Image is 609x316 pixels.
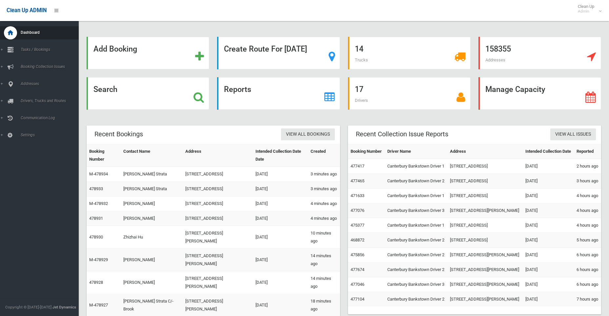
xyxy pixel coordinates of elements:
[385,277,448,292] td: Canterbury Bankstown Driver 3
[447,144,522,159] th: Address
[523,218,574,233] td: [DATE]
[93,85,117,94] strong: Search
[385,292,448,307] td: Canterbury Bankstown Driver 2
[308,196,340,211] td: 4 minutes ago
[19,30,84,35] span: Dashboard
[355,98,368,103] span: Drivers
[224,44,307,54] strong: Create Route For [DATE]
[217,77,340,110] a: Reports
[574,218,601,233] td: 4 hours ago
[89,303,108,307] a: M-478927
[87,144,121,167] th: Booking Number
[89,216,103,221] a: 478931
[355,57,368,62] span: Trucks
[308,271,340,294] td: 14 minutes ago
[253,196,308,211] td: [DATE]
[574,248,601,262] td: 6 hours ago
[217,37,340,69] a: Create Route For [DATE]
[355,44,363,54] strong: 14
[574,189,601,203] td: 4 hours ago
[348,37,471,69] a: 14 Trucks
[308,211,340,226] td: 4 minutes ago
[183,249,253,271] td: [STREET_ADDRESS][PERSON_NAME]
[121,226,183,249] td: Zhizhai Hu
[281,128,335,141] a: View All Bookings
[348,144,385,159] th: Booking Number
[121,167,183,182] td: [PERSON_NAME] Strata
[523,174,574,189] td: [DATE]
[385,159,448,174] td: Canterbury Bankstown Driver 1
[385,189,448,203] td: Canterbury Bankstown Driver 1
[351,282,364,287] a: 477046
[385,262,448,277] td: Canterbury Bankstown Driver 2
[183,144,253,167] th: Address
[121,182,183,196] td: [PERSON_NAME] Strata
[5,305,51,309] span: Copyright © [DATE]-[DATE]
[447,248,522,262] td: [STREET_ADDRESS][PERSON_NAME]
[385,233,448,248] td: Canterbury Bankstown Driver 2
[121,249,183,271] td: [PERSON_NAME]
[447,218,522,233] td: [STREET_ADDRESS]
[89,201,108,206] a: M-478932
[19,81,84,86] span: Addresses
[87,37,209,69] a: Add Booking
[253,226,308,249] td: [DATE]
[523,292,574,307] td: [DATE]
[348,77,471,110] a: 17 Drivers
[253,167,308,182] td: [DATE]
[183,271,253,294] td: [STREET_ADDRESS][PERSON_NAME]
[447,189,522,203] td: [STREET_ADDRESS]
[183,167,253,182] td: [STREET_ADDRESS]
[385,203,448,218] td: Canterbury Bankstown Driver 3
[253,249,308,271] td: [DATE]
[574,233,601,248] td: 5 hours ago
[121,144,183,167] th: Contact Name
[351,237,364,242] a: 468872
[183,182,253,196] td: [STREET_ADDRESS]
[523,233,574,248] td: [DATE]
[183,196,253,211] td: [STREET_ADDRESS]
[574,144,601,159] th: Reported
[253,211,308,226] td: [DATE]
[351,164,364,169] a: 477417
[253,182,308,196] td: [DATE]
[447,277,522,292] td: [STREET_ADDRESS][PERSON_NAME]
[355,85,363,94] strong: 17
[385,144,448,159] th: Driver Name
[351,223,364,228] a: 475377
[87,77,209,110] a: Search
[19,116,84,120] span: Communication Log
[523,159,574,174] td: [DATE]
[121,271,183,294] td: [PERSON_NAME]
[89,257,108,262] a: M-478929
[93,44,137,54] strong: Add Booking
[89,186,103,191] a: 478933
[478,37,601,69] a: 158355 Addresses
[253,271,308,294] td: [DATE]
[351,178,364,183] a: 477465
[574,277,601,292] td: 6 hours ago
[183,226,253,249] td: [STREET_ADDRESS][PERSON_NAME]
[52,305,76,309] strong: Jet Dynamics
[485,85,545,94] strong: Manage Capacity
[385,248,448,262] td: Canterbury Bankstown Driver 2
[19,64,84,69] span: Booking Collection Issues
[121,211,183,226] td: [PERSON_NAME]
[19,99,84,103] span: Drivers, Trucks and Routes
[89,171,108,176] a: M-478934
[385,174,448,189] td: Canterbury Bankstown Driver 2
[253,144,308,167] th: Intended Collection Date Date
[447,262,522,277] td: [STREET_ADDRESS][PERSON_NAME]
[7,7,47,13] span: Clean Up ADMIN
[523,189,574,203] td: [DATE]
[447,159,522,174] td: [STREET_ADDRESS]
[485,44,511,54] strong: 158355
[447,233,522,248] td: [STREET_ADDRESS]
[351,208,364,213] a: 477076
[550,128,596,141] a: View All Issues
[308,144,340,167] th: Created
[121,196,183,211] td: [PERSON_NAME]
[523,203,574,218] td: [DATE]
[485,57,505,62] span: Addresses
[523,277,574,292] td: [DATE]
